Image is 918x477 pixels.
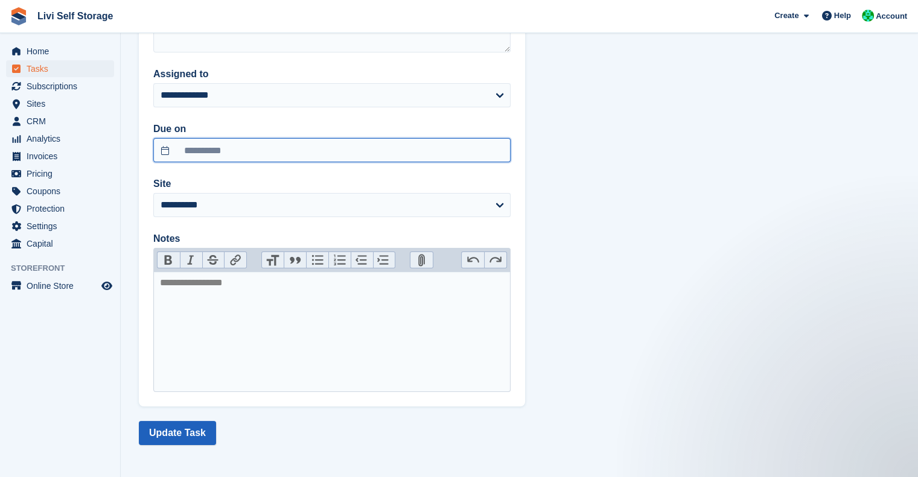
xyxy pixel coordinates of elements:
[27,113,99,130] span: CRM
[876,10,907,22] span: Account
[153,67,511,81] label: Assigned to
[27,95,99,112] span: Sites
[27,43,99,60] span: Home
[262,252,284,268] button: Heading
[6,165,114,182] a: menu
[6,183,114,200] a: menu
[139,421,216,445] button: Update Task
[834,10,851,22] span: Help
[6,95,114,112] a: menu
[6,60,114,77] a: menu
[6,43,114,60] a: menu
[410,252,433,268] button: Attach Files
[153,177,511,191] label: Site
[158,252,180,268] button: Bold
[6,218,114,235] a: menu
[27,183,99,200] span: Coupons
[6,235,114,252] a: menu
[180,252,202,268] button: Italic
[27,165,99,182] span: Pricing
[153,122,511,136] label: Due on
[27,235,99,252] span: Capital
[27,218,99,235] span: Settings
[6,148,114,165] a: menu
[27,60,99,77] span: Tasks
[6,200,114,217] a: menu
[100,279,114,293] a: Preview store
[27,148,99,165] span: Invoices
[10,7,28,25] img: stora-icon-8386f47178a22dfd0bd8f6a31ec36ba5ce8667c1dd55bd0f319d3a0aa187defe.svg
[27,78,99,95] span: Subscriptions
[202,252,225,268] button: Strikethrough
[27,277,99,294] span: Online Store
[27,200,99,217] span: Protection
[6,78,114,95] a: menu
[33,6,118,26] a: Livi Self Storage
[484,252,506,268] button: Redo
[6,130,114,147] a: menu
[153,232,511,246] label: Notes
[11,262,120,274] span: Storefront
[224,252,246,268] button: Link
[6,113,114,130] a: menu
[27,130,99,147] span: Analytics
[462,252,484,268] button: Undo
[284,252,306,268] button: Quote
[306,252,328,268] button: Bullets
[351,252,373,268] button: Decrease Level
[774,10,798,22] span: Create
[6,277,114,294] a: menu
[328,252,351,268] button: Numbers
[373,252,395,268] button: Increase Level
[862,10,874,22] img: Joe Robertson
